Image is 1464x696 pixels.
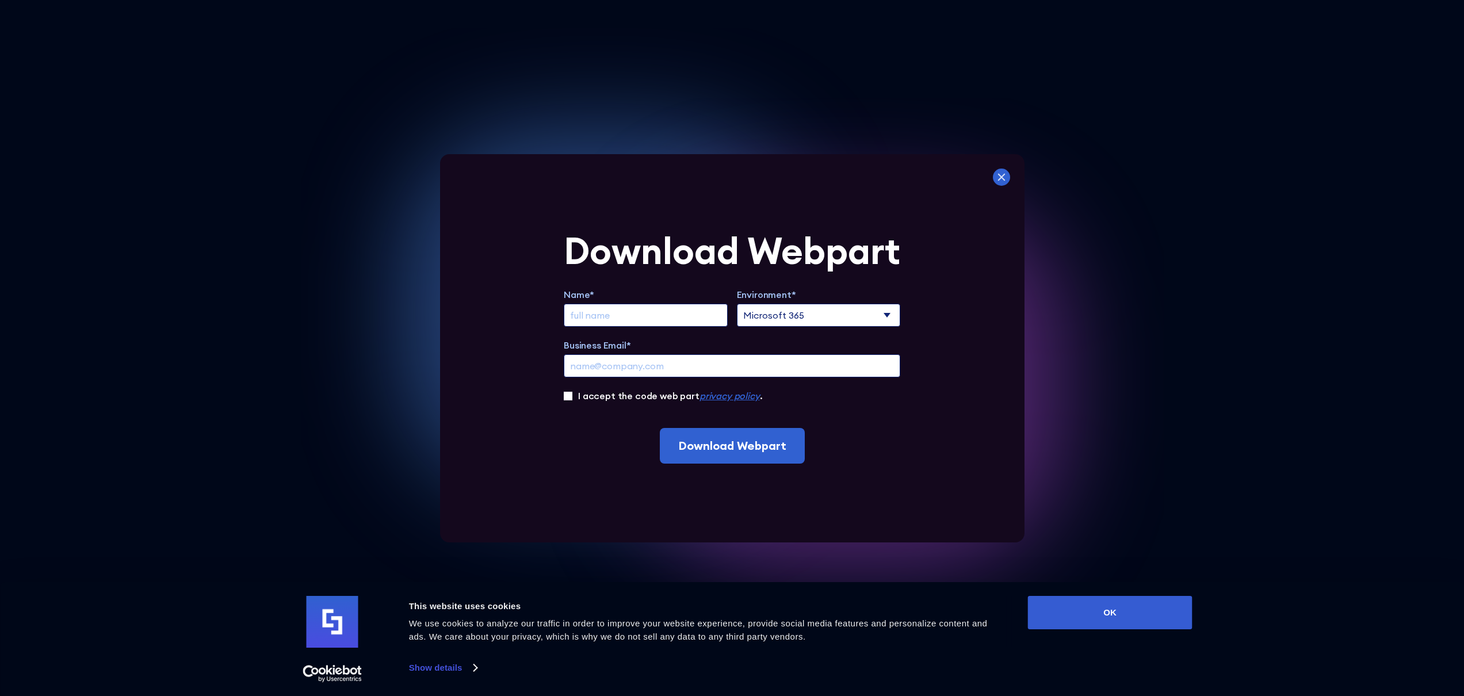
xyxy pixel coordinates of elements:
[409,618,988,641] span: We use cookies to analyze our traffic in order to improve your website experience, provide social...
[699,390,760,401] a: privacy policy
[409,599,1002,613] div: This website uses cookies
[564,232,900,269] div: Download Webpart
[1028,596,1192,629] button: OK
[282,665,383,682] a: Usercentrics Cookiebot - opens in a new window
[660,428,805,464] input: Download Webpart
[578,389,762,403] label: I accept the code web part .
[737,288,901,301] label: Environment*
[564,338,900,352] label: Business Email*
[307,596,358,648] img: logo
[409,659,477,676] a: Show details
[564,288,728,301] label: Name*
[564,304,728,327] input: full name
[564,354,900,377] input: name@company.com
[564,232,900,464] form: Extend Trial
